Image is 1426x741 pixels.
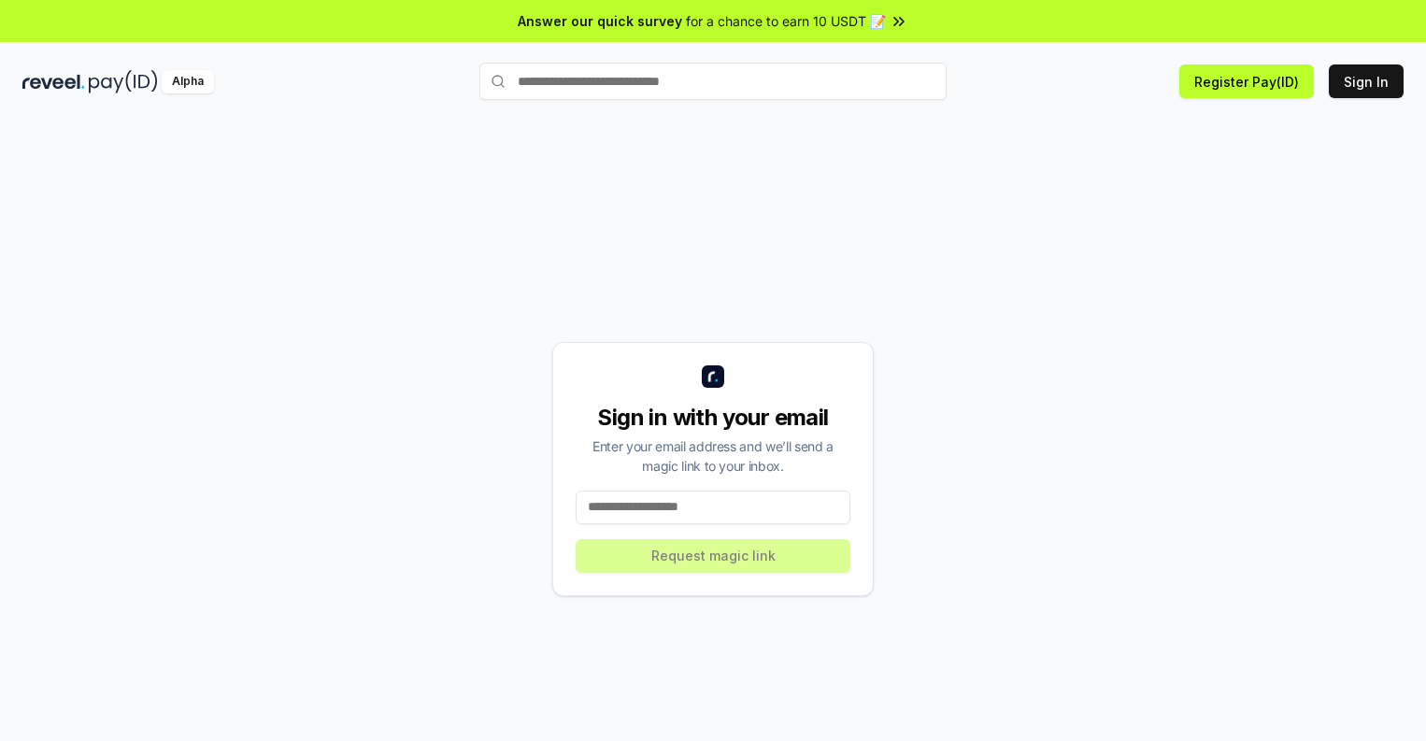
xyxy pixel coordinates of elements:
img: reveel_dark [22,70,85,93]
span: for a chance to earn 10 USDT 📝 [686,11,886,31]
button: Register Pay(ID) [1179,64,1314,98]
img: pay_id [89,70,158,93]
span: Answer our quick survey [518,11,682,31]
img: logo_small [702,365,724,388]
button: Sign In [1329,64,1404,98]
div: Sign in with your email [576,403,850,433]
div: Enter your email address and we’ll send a magic link to your inbox. [576,436,850,476]
div: Alpha [162,70,214,93]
